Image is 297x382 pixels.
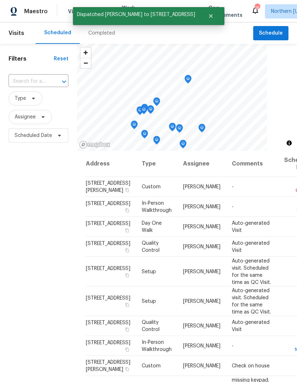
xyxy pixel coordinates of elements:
span: Custom [142,363,161,368]
button: Copy Address [124,272,130,278]
button: Copy Address [124,326,130,333]
span: Auto-generated visit. Scheduled for the same time as QC Visit. [232,258,271,285]
span: Schedule [259,29,283,38]
span: Scheduled Date [15,132,52,139]
span: In-Person Walkthrough [142,340,172,352]
button: Open [59,77,69,87]
span: Work Orders [122,4,140,19]
span: Geo Assignments [208,4,243,19]
span: Visits [68,8,83,15]
span: [STREET_ADDRESS][PERSON_NAME] [86,360,130,372]
div: Map marker [147,105,154,116]
div: Map marker [140,106,147,117]
span: - [232,184,234,189]
button: Toggle attribution [285,139,293,147]
span: [STREET_ADDRESS] [86,201,130,206]
canvas: Map [77,44,267,151]
div: Map marker [141,104,148,115]
button: Copy Address [124,366,130,372]
span: Check on house [232,363,270,368]
span: Quality Control [142,320,160,332]
span: [STREET_ADDRESS] [86,340,130,345]
span: Visits [9,25,24,41]
div: Map marker [176,124,183,135]
div: Map marker [184,75,192,86]
button: Close [199,9,223,23]
div: Completed [88,30,115,37]
span: [PERSON_NAME] [183,324,220,328]
span: - [232,204,234,209]
span: Assignee [15,113,36,121]
span: [PERSON_NAME] [183,363,220,368]
span: Setup [142,299,156,304]
span: [STREET_ADDRESS] [86,221,130,226]
span: Type [15,95,26,102]
div: Map marker [131,121,138,132]
th: Comments [226,151,278,177]
span: Dispatched [PERSON_NAME] to [STREET_ADDRESS] [73,7,199,22]
span: [STREET_ADDRESS] [86,295,130,300]
button: Copy Address [124,301,130,308]
span: [STREET_ADDRESS] [86,241,130,246]
span: [PERSON_NAME] [183,224,220,229]
button: Zoom out [80,58,91,68]
span: [STREET_ADDRESS] [86,266,130,271]
span: - [232,343,234,348]
span: [PERSON_NAME] [183,299,220,304]
button: Copy Address [124,346,130,353]
span: Toggle attribution [287,139,291,147]
th: Assignee [177,151,226,177]
span: [PERSON_NAME] [183,244,220,249]
div: Map marker [136,106,144,117]
span: [PERSON_NAME] [183,204,220,209]
input: Search for an address... [9,76,48,87]
div: Reset [54,55,68,62]
th: Address [85,151,136,177]
span: [PERSON_NAME] [183,184,220,189]
div: 16 [255,4,260,11]
span: Maestro [24,8,48,15]
div: Scheduled [44,29,71,36]
span: Setup [142,269,156,274]
span: Auto-generated Visit [232,221,270,233]
span: [PERSON_NAME] [183,343,220,348]
button: Schedule [253,26,288,41]
span: [PERSON_NAME] [183,269,220,274]
span: [STREET_ADDRESS] [86,320,130,325]
div: Map marker [198,124,205,135]
button: Zoom in [80,47,91,58]
div: Map marker [153,97,160,108]
span: Auto-generated Visit [232,241,270,253]
span: Auto-generated visit. Scheduled for the same time as QC Visit. [232,288,271,314]
span: [STREET_ADDRESS][PERSON_NAME] [86,181,130,193]
a: Mapbox homepage [79,141,110,149]
span: Auto-generated Visit [232,320,270,332]
h1: Filters [9,55,54,62]
div: Map marker [169,123,176,134]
